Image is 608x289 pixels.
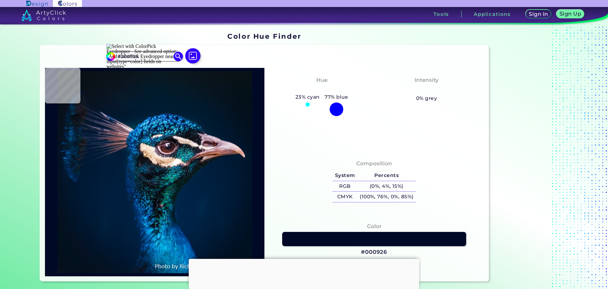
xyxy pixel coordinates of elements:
h5: 0% grey [416,94,437,102]
h5: RGB [332,181,357,192]
img: logo_artyclick_colors_white.svg [21,10,66,21]
h5: Percents [357,170,416,181]
h5: 77% blue [322,93,351,101]
h3: Applications [474,12,511,16]
h3: Tools [434,12,449,16]
h4: Intensity [415,76,439,85]
img: icon search [174,52,183,61]
h3: Vibrant [413,86,440,93]
img: Select with ColorPick Eyedropper - See advanced option: "Add ColorPick Eyedropper near input[type... [106,44,182,69]
h5: System [332,170,357,181]
iframe: Advertisement [189,259,419,287]
h5: (100%, 76%, 0%, 85%) [357,192,416,202]
img: img_pavlin.jpg [48,71,261,273]
h4: Composition [356,159,392,168]
h4: Hue [316,76,327,85]
img: ArtyClick Design logo [26,1,47,7]
input: type color.. [115,52,174,61]
iframe: Advertisement [491,30,571,284]
a: Sign Up [558,10,583,18]
h3: #000926 [361,248,387,256]
h5: Sign Up [560,11,580,16]
h5: (0%, 4%, 15%) [357,181,416,192]
h4: Color [367,222,382,231]
a: Sign In [527,10,550,18]
img: icon picture [185,48,200,63]
h3: Tealish Blue [301,86,343,93]
h5: Sign In [530,12,547,16]
h5: CMYK [332,192,357,202]
h1: Color Hue Finder [227,31,301,41]
h5: 23% cyan [293,93,322,101]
